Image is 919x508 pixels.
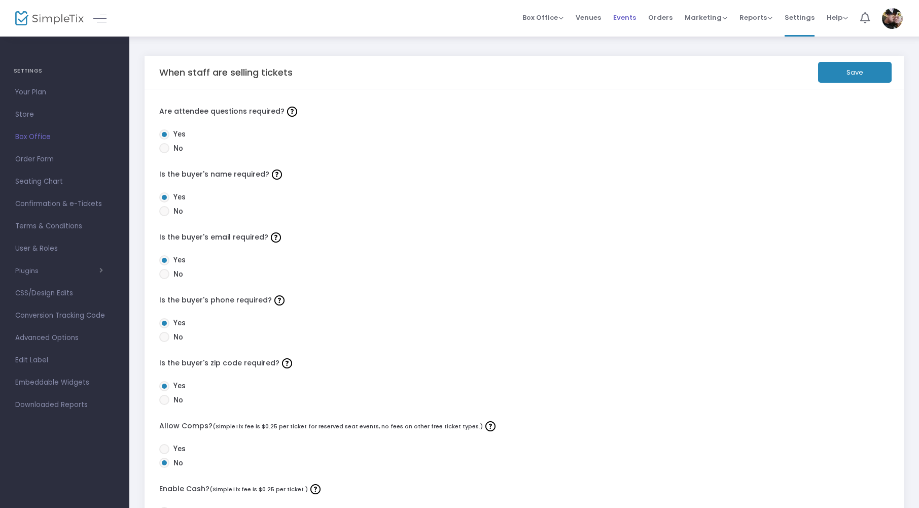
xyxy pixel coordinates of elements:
[15,398,114,412] span: Downloaded Reports
[169,318,186,328] span: Yes
[15,242,114,255] span: User & Roles
[169,395,183,405] span: No
[827,13,848,22] span: Help
[159,356,890,371] label: Is the buyer's zip code required?
[15,287,114,300] span: CSS/Design Edits
[15,175,114,188] span: Seating Chart
[576,5,601,30] span: Venues
[15,309,114,322] span: Conversion Tracking Code
[15,267,103,275] button: Plugins
[209,485,308,493] span: (SimpleTix fee is $0.25 per ticket.)
[271,232,281,243] img: question-mark
[159,419,890,434] label: Allow Comps?
[14,61,116,81] h4: SETTINGS
[169,129,186,140] span: Yes
[522,13,563,22] span: Box Office
[15,108,114,121] span: Store
[15,331,114,345] span: Advanced Options
[310,484,321,494] img: question-mark
[15,197,114,211] span: Confirmation & e-Tickets
[169,192,186,202] span: Yes
[685,13,727,22] span: Marketing
[213,422,483,430] span: (SimpleTix fee is $0.25 per ticket for reserved seat events, no fees on other free ticket types.)
[739,13,772,22] span: Reports
[287,107,297,117] img: question-mark
[613,5,636,30] span: Events
[159,482,890,497] label: Enable Cash?
[785,5,815,30] span: Settings
[169,458,183,468] span: No
[169,143,183,154] span: No
[159,67,293,78] h5: When staff are selling tickets
[159,230,890,245] label: Is the buyer's email required?
[159,167,890,182] label: Is the buyer's name required?
[15,86,114,99] span: Your Plan
[159,104,890,119] label: Are attendee questions required?
[15,130,114,144] span: Box Office
[169,269,183,280] span: No
[15,354,114,367] span: Edit Label
[15,376,114,389] span: Embeddable Widgets
[272,170,282,180] img: question-mark
[15,153,114,166] span: Order Form
[169,206,183,217] span: No
[818,62,892,83] button: Save
[169,332,183,343] span: No
[169,255,186,265] span: Yes
[169,381,186,391] span: Yes
[15,220,114,233] span: Terms & Conditions
[169,444,186,454] span: Yes
[485,421,496,431] img: question-mark
[648,5,673,30] span: Orders
[282,358,292,368] img: question-mark
[274,295,285,306] img: question-mark
[159,293,890,308] label: Is the buyer's phone required?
